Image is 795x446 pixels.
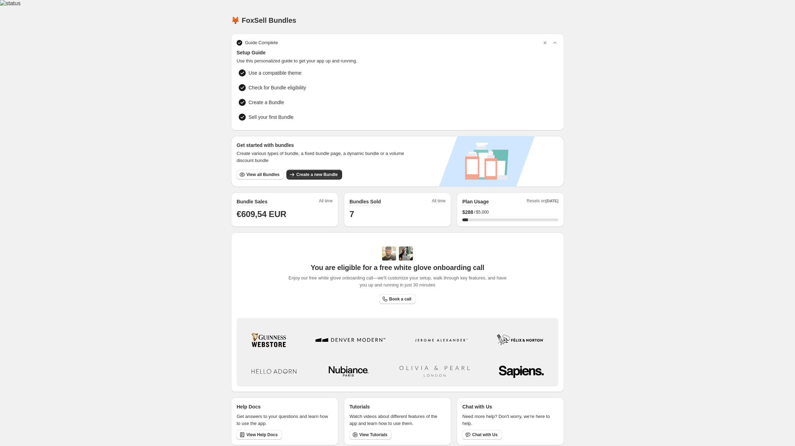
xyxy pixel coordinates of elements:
[237,58,558,65] span: Use this personalized guide to get your app up and running.
[237,142,411,149] h3: Get started with bundles
[249,69,301,76] span: Use a compatible theme
[349,413,446,427] p: Watch videos about different features of the app and learn how to use them.
[246,432,278,438] span: View Help Docs
[462,209,558,216] div: /
[432,198,446,206] span: All time
[349,430,392,440] a: View Tutorials
[246,172,279,177] span: View all Bundles
[237,150,411,164] span: Create various types of bundle, a fixed bundle page, a dynamic bundle or a volume discount bundle
[399,246,413,261] img: Prakhar
[237,170,284,180] button: View all Bundles
[249,99,284,106] span: Create a Bundle
[296,172,338,177] span: Create a new Bundle
[237,209,333,220] h1: €609,54 EUR
[546,199,558,203] span: [DATE]
[462,403,492,410] p: Chat with Us
[286,170,342,180] button: Create a new Bundle
[389,296,411,302] span: Book a call
[349,403,370,410] p: Tutorials
[462,198,489,205] h2: Plan Usage
[476,209,489,215] span: $5,000
[462,430,502,440] button: Chat with Us
[462,413,558,427] p: Need more help? Don't worry, we're here to help.
[349,198,381,205] h2: Bundles Sold
[245,39,278,46] span: Guide Complete
[249,114,293,121] span: Sell your first Bundle
[237,49,558,56] span: Setup Guide
[359,432,387,438] span: View Tutorials
[311,263,484,272] span: You are eligible for a free white glove onboarding call
[462,209,473,216] span: $ 288
[249,84,306,91] span: Check for Bundle eligibility
[379,294,415,304] a: Book a call
[237,413,333,427] p: Get answers to your questions and learn how to use the app.
[382,246,396,261] img: Adi
[231,16,296,25] h1: 🦊 FoxSell Bundles
[349,209,446,220] h1: 7
[527,198,559,206] span: Resets on
[237,430,282,440] a: View Help Docs
[472,432,498,438] span: Chat with Us
[319,198,333,206] span: All time
[285,275,510,289] span: Enjoy our free white glove onboarding call—we'll customize your setup, walk through key features,...
[237,403,260,410] p: Help Docs
[237,198,267,205] h2: Bundle Sales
